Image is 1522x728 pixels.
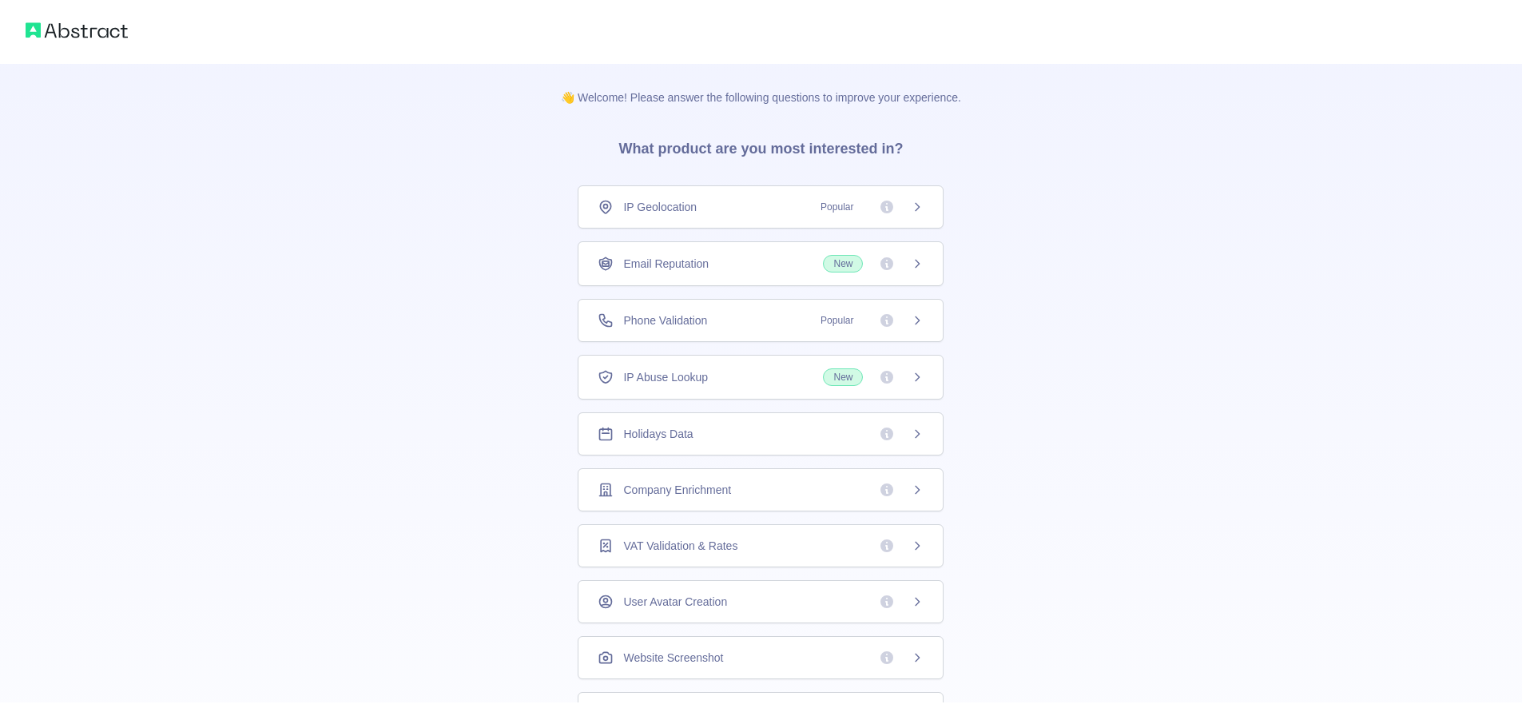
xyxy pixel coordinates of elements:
span: New [823,368,863,386]
span: IP Abuse Lookup [623,369,708,385]
span: New [823,255,863,273]
span: Popular [811,199,863,215]
span: Website Screenshot [623,650,723,666]
span: IP Geolocation [623,199,697,215]
span: Email Reputation [623,256,709,272]
span: Company Enrichment [623,482,731,498]
img: Abstract logo [26,19,128,42]
p: 👋 Welcome! Please answer the following questions to improve your experience. [535,64,987,105]
h3: What product are you most interested in? [593,105,928,185]
span: Holidays Data [623,426,693,442]
span: Popular [811,312,863,328]
span: Phone Validation [623,312,707,328]
span: User Avatar Creation [623,594,727,610]
span: VAT Validation & Rates [623,538,737,554]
